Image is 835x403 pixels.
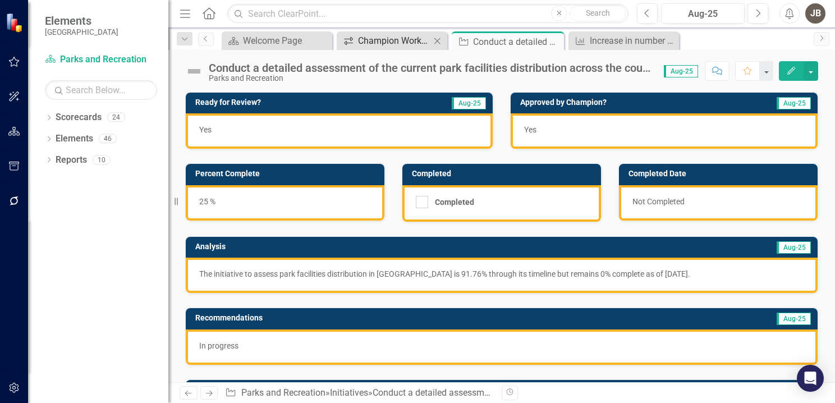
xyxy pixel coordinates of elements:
span: Aug-25 [777,97,811,109]
div: 25 % [186,185,384,221]
a: Scorecards [56,111,102,124]
div: Conduct a detailed assessment of the current park facilities distribution across the county. [209,62,653,74]
span: Aug-25 [777,241,811,254]
p: The initiative to assess park facilities distribution in [GEOGRAPHIC_DATA] is 91.76% through its ... [199,268,804,280]
h3: Analysis [195,242,480,251]
div: Conduct a detailed assessment of the current park facilities distribution across the county. [473,35,561,49]
span: Aug-25 [452,97,486,109]
a: Elements [56,132,93,145]
img: ClearPoint Strategy [6,13,25,33]
a: Initiatives [330,387,368,398]
h3: Approved by Champion? [520,98,727,107]
button: Aug-25 [661,3,745,24]
div: 24 [107,113,125,122]
span: Yes [524,125,536,134]
button: Search [570,6,626,21]
small: [GEOGRAPHIC_DATA] [45,28,118,36]
input: Search ClearPoint... [227,4,628,24]
span: Aug-25 [664,65,698,77]
div: » » [225,387,493,400]
div: 46 [99,134,117,144]
div: Not Completed [619,185,818,221]
span: Yes [199,125,212,134]
a: Parks and Recreation [45,53,157,66]
input: Search Below... [45,80,157,100]
span: Aug-25 [777,313,811,325]
p: In progress [199,340,804,351]
div: Parks and Recreation [209,74,653,83]
img: Not Defined [185,62,203,80]
a: Parks and Recreation [241,387,325,398]
div: Conduct a detailed assessment of the current park facilities distribution across the county. [373,387,728,398]
div: Champion Workspace [358,34,430,48]
div: 10 [93,155,111,164]
h3: Ready for Review? [195,98,385,107]
a: Welcome Page [224,34,329,48]
h3: Percent Complete [195,170,379,178]
a: Increase in number of parks per 1,000 residents, per National Recreation and Parks Association [571,34,676,48]
div: Open Intercom Messenger [797,365,824,392]
div: Aug-25 [665,7,741,21]
span: Elements [45,14,118,28]
div: Increase in number of parks per 1,000 residents, per National Recreation and Parks Association [590,34,676,48]
h3: Completed [412,170,595,178]
div: Welcome Page [243,34,329,48]
a: Reports [56,154,87,167]
a: Champion Workspace [339,34,430,48]
span: Search [586,8,610,17]
button: JB [805,3,825,24]
h3: Completed Date [628,170,812,178]
h3: Recommendations [195,314,600,322]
